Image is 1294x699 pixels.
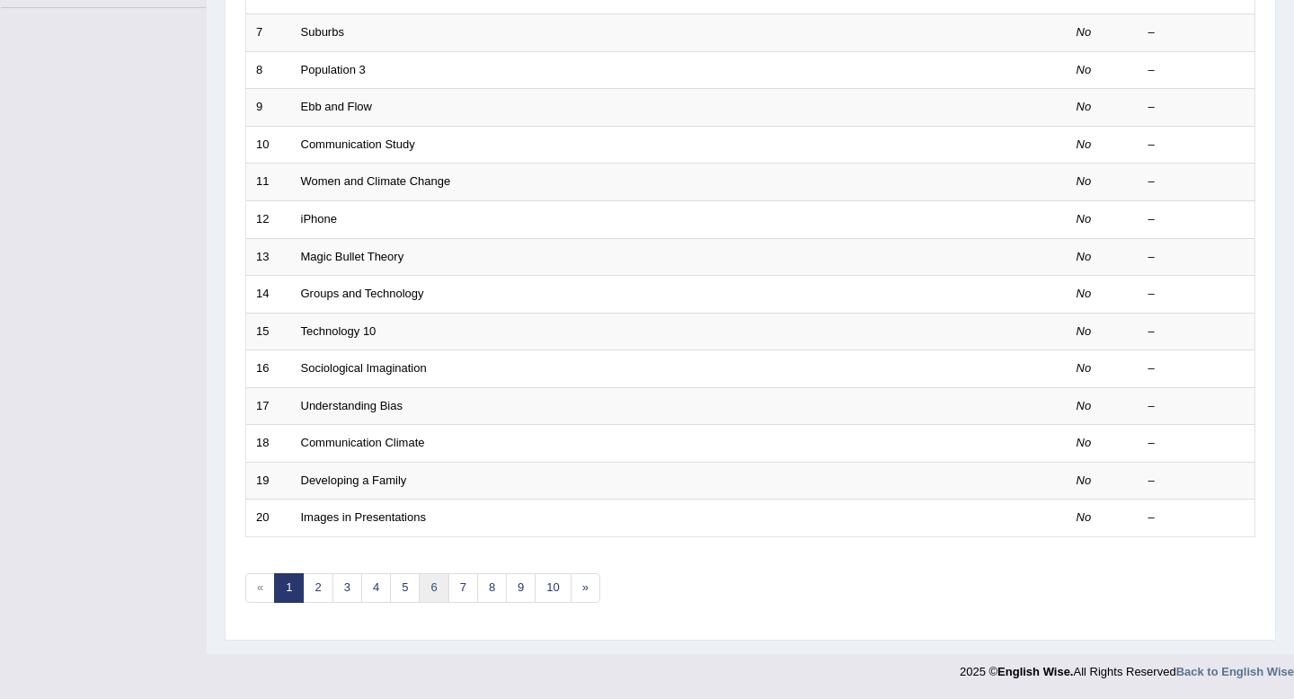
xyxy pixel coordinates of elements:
[390,573,420,603] a: 5
[361,573,391,603] a: 4
[246,313,291,350] td: 15
[1077,63,1092,76] em: No
[301,473,407,487] a: Developing a Family
[303,573,332,603] a: 2
[301,63,366,76] a: Population 3
[997,665,1073,678] strong: English Wise.
[535,573,571,603] a: 10
[1148,435,1245,452] div: –
[1077,174,1092,188] em: No
[571,573,600,603] a: »
[246,200,291,238] td: 12
[1148,509,1245,526] div: –
[1077,399,1092,412] em: No
[301,25,344,39] a: Suburbs
[246,350,291,388] td: 16
[1077,361,1092,375] em: No
[246,500,291,537] td: 20
[274,573,304,603] a: 1
[301,250,404,263] a: Magic Bullet Theory
[301,100,373,113] a: Ebb and Flow
[246,387,291,425] td: 17
[246,89,291,127] td: 9
[1077,473,1092,487] em: No
[301,436,425,449] a: Communication Climate
[1077,436,1092,449] em: No
[1148,24,1245,41] div: –
[301,324,377,338] a: Technology 10
[506,573,536,603] a: 9
[301,137,415,151] a: Communication Study
[246,276,291,314] td: 14
[332,573,362,603] a: 3
[1148,211,1245,228] div: –
[301,399,403,412] a: Understanding Bias
[246,238,291,276] td: 13
[1148,62,1245,79] div: –
[246,425,291,463] td: 18
[419,573,448,603] a: 6
[301,174,451,188] a: Women and Climate Change
[1077,250,1092,263] em: No
[477,573,507,603] a: 8
[1148,249,1245,266] div: –
[1148,173,1245,190] div: –
[1148,360,1245,377] div: –
[1148,398,1245,415] div: –
[1148,137,1245,154] div: –
[1077,25,1092,39] em: No
[301,361,427,375] a: Sociological Imagination
[1077,287,1092,300] em: No
[246,164,291,201] td: 11
[1077,137,1092,151] em: No
[245,573,275,603] span: «
[301,287,424,300] a: Groups and Technology
[448,573,478,603] a: 7
[1077,510,1092,524] em: No
[246,51,291,89] td: 8
[1077,100,1092,113] em: No
[1148,323,1245,341] div: –
[246,126,291,164] td: 10
[1148,473,1245,490] div: –
[1176,665,1294,678] a: Back to English Wise
[301,510,426,524] a: Images in Presentations
[1077,324,1092,338] em: No
[301,212,337,226] a: iPhone
[246,14,291,52] td: 7
[1077,212,1092,226] em: No
[1148,99,1245,116] div: –
[960,654,1294,680] div: 2025 © All Rights Reserved
[246,462,291,500] td: 19
[1148,286,1245,303] div: –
